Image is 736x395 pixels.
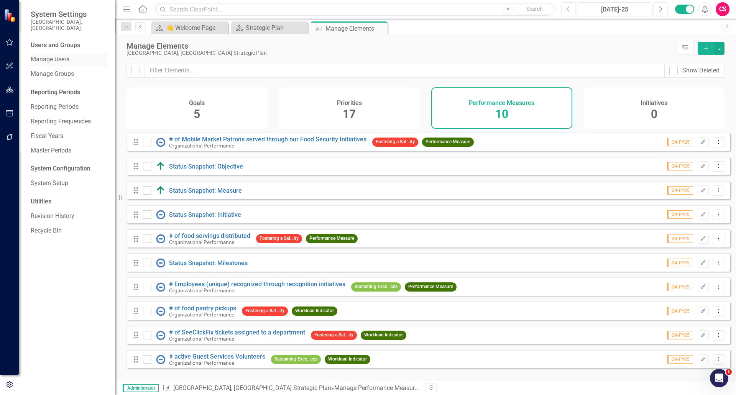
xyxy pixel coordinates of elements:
[169,136,366,143] a: # of Mobile Market Patrons served through our Food Security Initiatives
[156,306,165,316] img: No Information
[667,331,693,339] span: Q4-FY25
[156,138,165,147] img: No Information
[156,234,165,243] img: No Information
[495,107,508,121] span: 10
[325,355,370,364] span: Workload Indicator
[169,353,265,360] a: # active Guest Services Volunteers
[156,355,165,364] img: No Information
[337,100,362,107] h4: Priorities
[372,138,418,146] span: Fostering a Saf...ity
[31,88,107,97] div: Reporting Periods
[169,336,234,342] small: Organizational Performance
[31,103,107,111] a: Reporting Periods
[726,369,732,375] span: 1
[123,384,159,392] span: Administrator
[153,23,226,33] a: 👋 Welcome Page
[667,162,693,170] span: Q4-FY25
[31,146,107,155] a: Master Periods
[169,288,234,293] small: Organizational Performance
[169,239,234,245] small: Organizational Performance
[127,42,673,50] div: Manage Elements
[169,187,242,194] a: Status Snapshot: Measure
[31,132,107,141] a: Fiscal Years
[361,331,406,339] span: Workload Indicator
[31,10,107,19] span: System Settings
[667,138,693,146] span: Q4-FY25
[31,41,107,50] div: Users and Groups
[31,179,107,188] a: System Setup
[667,186,693,195] span: Q4-FY25
[292,306,337,315] span: Workload Indicator
[469,100,534,107] h4: Performance Measures
[246,23,306,33] div: Strategic Plan
[343,107,356,121] span: 17
[31,70,107,79] a: Manage Groups
[169,360,234,366] small: Organizational Performance
[166,23,226,33] div: 👋 Welcome Page
[667,210,693,219] span: Q4-FY25
[169,305,236,312] a: # of food pantry pickups
[194,107,200,121] span: 5
[156,162,165,171] img: Target Met
[405,282,457,291] span: Performance Measure
[169,259,248,267] a: Status Snapshot: Milestones
[351,282,401,291] span: Sustaining Exce...ces
[31,19,107,31] small: [GEOGRAPHIC_DATA], [GEOGRAPHIC_DATA]
[156,210,165,219] img: No Information
[155,3,555,16] input: Search ClearPoint...
[682,66,720,75] div: Show Deleted
[515,4,554,15] button: Search
[526,6,543,12] span: Search
[242,306,288,315] span: Fostering a Saf...ity
[667,307,693,315] span: Q4-FY25
[580,5,649,14] div: [DATE]-25
[578,2,651,16] button: [DATE]-25
[31,226,107,235] a: Recycle Bin
[325,24,386,33] div: Manage Elements
[667,283,693,291] span: Q4-FY25
[169,312,234,318] small: Organizational Performance
[31,117,107,126] a: Reporting Frequencies
[667,259,693,267] span: Q4-FY25
[169,143,234,149] small: Organizational Performance
[127,50,673,56] div: [GEOGRAPHIC_DATA], [GEOGRAPHIC_DATA] Strategic Plan
[641,100,667,107] h4: Initiatives
[306,234,358,243] span: Performance Measure
[31,164,107,173] div: System Configuration
[667,355,693,364] span: Q4-FY25
[716,2,729,16] button: CS
[31,212,107,221] a: Revision History
[256,234,302,243] span: Fostering a Saf...ity
[31,55,107,64] a: Manage Users
[169,211,241,218] a: Status Snapshot: Initiative
[651,107,657,121] span: 0
[163,384,420,393] div: » Manage Performance Measures
[156,258,165,267] img: No Information
[173,384,331,392] a: [GEOGRAPHIC_DATA], [GEOGRAPHIC_DATA] Strategic Plan
[169,163,243,170] a: Status Snapshot: Objective
[710,369,728,387] iframe: Intercom live chat
[31,197,107,206] div: Utilities
[169,329,305,336] a: # of SeeClickFix tickets assigned to a department
[169,280,345,288] a: # Employees (unique) recognized through recognition initiatives
[422,138,474,146] span: Performance Measure
[233,23,306,33] a: Strategic Plan
[156,331,165,340] img: No Information
[169,232,250,239] a: # of food servings distributed
[667,234,693,243] span: Q4-FY25
[4,8,17,22] img: ClearPoint Strategy
[271,355,321,364] span: Sustaining Exce...ces
[189,100,205,107] h4: Goals
[156,186,165,195] img: Target Met
[156,282,165,292] img: No Information
[311,331,357,339] span: Fostering a Saf...ity
[145,64,665,78] input: Filter Elements...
